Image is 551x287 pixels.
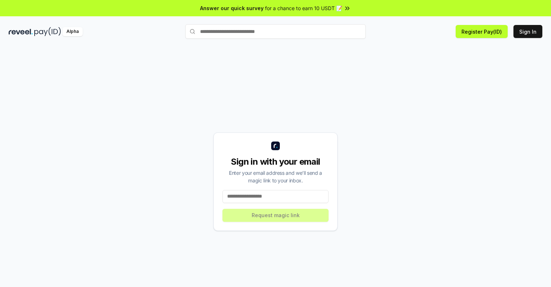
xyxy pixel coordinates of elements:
div: Enter your email address and we’ll send a magic link to your inbox. [222,169,329,184]
span: Answer our quick survey [200,4,264,12]
div: Sign in with your email [222,156,329,168]
button: Sign In [513,25,542,38]
div: Alpha [62,27,83,36]
img: pay_id [34,27,61,36]
button: Register Pay(ID) [456,25,508,38]
img: reveel_dark [9,27,33,36]
img: logo_small [271,142,280,150]
span: for a chance to earn 10 USDT 📝 [265,4,342,12]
